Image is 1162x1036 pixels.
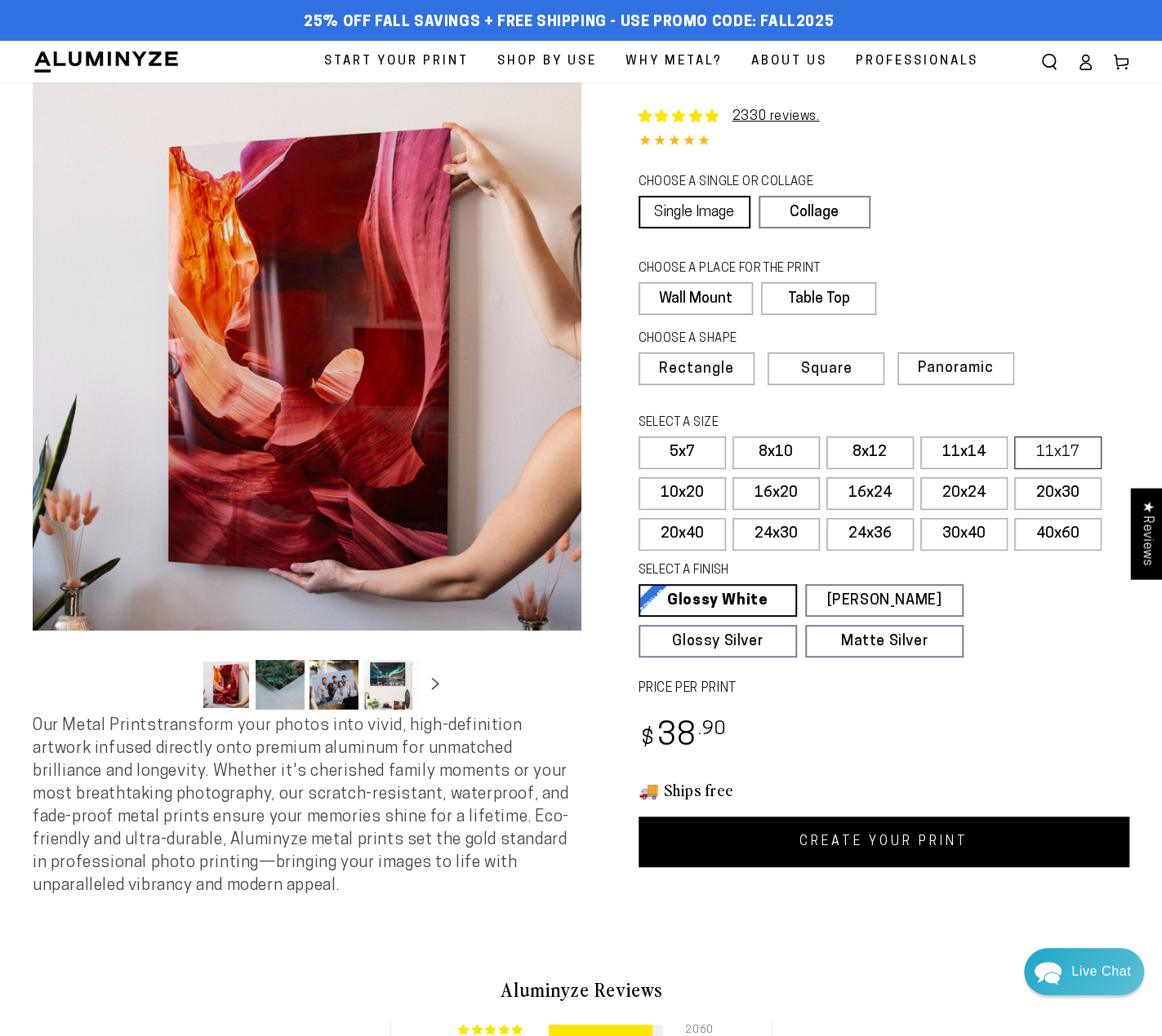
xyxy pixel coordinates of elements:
[639,414,927,432] legend: SELECT A SIZE
[639,584,797,617] a: Glossy White
[639,562,927,580] legend: SELECT A FINISH
[639,680,1130,698] label: PRICE PER PRINT
[105,976,1058,1003] h2: Aluminyze Reviews
[826,518,914,551] label: 24x36
[920,518,1008,551] label: 30x40
[33,50,180,74] img: Aluminyze
[1014,436,1102,469] label: 11x17
[856,51,978,73] span: Professionals
[639,721,728,753] bdi: 38
[732,518,820,551] label: 24x30
[639,196,750,228] a: Single Image
[613,41,735,82] a: Why Metal?
[639,131,1130,154] div: 4.85 out of 5.0 stars
[685,1025,705,1036] div: 2060
[920,477,1008,510] label: 20x24
[639,330,864,348] legend: CHOOSE A SHAPE
[751,51,827,73] span: About Us
[732,477,820,510] label: 16x20
[639,174,855,192] legend: CHOOSE A SINGLE OR COLLAGE
[304,14,834,32] span: 25% off FALL Savings + Free Shipping - Use Promo Code: FALL2025
[639,817,1130,867] a: CREATE YOUR PRINT
[639,625,797,657] a: Glossy Silver
[312,41,481,82] a: Start Your Print
[639,436,726,469] label: 5x7
[1031,44,1067,80] summary: Search our site
[1071,948,1131,995] div: Contact Us Directly
[732,110,820,123] a: 2330 reviews.
[626,51,723,73] span: Why Metal?
[202,660,251,710] button: Load image 1 in gallery view
[1014,518,1102,551] label: 40x60
[641,728,655,750] span: $
[256,660,305,710] button: Load image 2 in gallery view
[844,41,991,82] a: Professionals
[1131,488,1162,578] div: Click to open Judge.me floating reviews tab
[805,584,964,617] a: [PERSON_NAME]
[639,282,754,315] label: Wall Mount
[497,51,597,73] span: Shop By Use
[920,436,1008,469] label: 11x14
[826,436,914,469] label: 8x12
[761,282,876,315] label: Table Top
[739,41,839,82] a: About Us
[33,718,569,894] span: Our Metal Prints transform your photos into vivid, high-definition artwork infused directly onto ...
[639,518,726,551] label: 20x40
[485,41,609,82] a: Shop By Use
[161,666,197,702] button: Slide left
[33,82,581,715] media-gallery: Gallery Viewer
[639,477,726,510] label: 10x20
[1024,948,1144,995] div: Chat widget toggle
[1014,477,1102,510] label: 20x30
[417,666,453,702] button: Slide right
[363,660,412,710] button: Load image 4 in gallery view
[826,477,914,510] label: 16x24
[732,436,820,469] label: 8x10
[324,51,469,73] span: Start Your Print
[918,361,994,376] span: Panoramic
[639,779,1130,800] h3: 🚚 Ships free
[759,196,870,228] a: Collage
[309,660,358,710] button: Load image 3 in gallery view
[697,720,727,739] sup: .90
[659,362,734,377] span: Rectangle
[805,625,964,657] a: Matte Silver
[639,260,861,278] legend: CHOOSE A PLACE FOR THE PRINT
[800,362,852,377] span: Square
